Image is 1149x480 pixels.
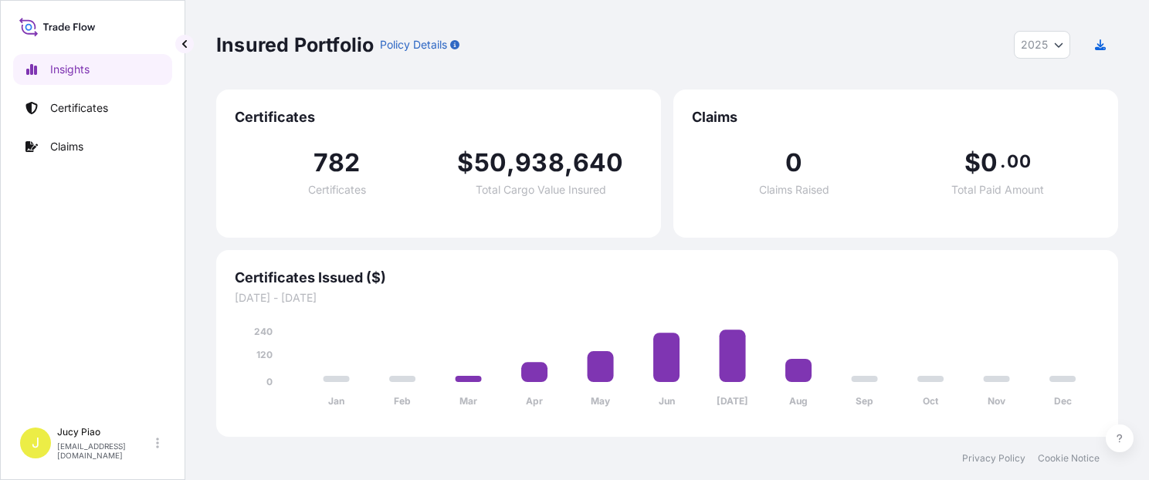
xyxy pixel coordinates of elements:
span: Claims [692,108,1100,127]
tspan: May [591,395,611,407]
p: Jucy Piao [57,426,153,438]
p: [EMAIL_ADDRESS][DOMAIN_NAME] [57,441,153,460]
span: 00 [1007,155,1030,167]
span: Total Cargo Value Insured [476,184,606,195]
tspan: Sep [856,395,873,407]
tspan: Jun [659,395,675,407]
tspan: 240 [254,326,273,337]
tspan: Apr [526,395,543,407]
span: $ [964,150,981,175]
span: . [1000,155,1005,167]
tspan: Jan [328,395,344,407]
p: Policy Details [380,37,447,52]
span: 782 [314,150,361,175]
span: 0 [981,150,998,175]
span: , [564,150,573,175]
span: 50 [474,150,507,175]
span: Certificates Issued ($) [235,269,1100,287]
span: 0 [785,150,802,175]
a: Certificates [13,93,172,123]
tspan: [DATE] [717,395,748,407]
a: Cookie Notice [1038,452,1100,465]
a: Insights [13,54,172,85]
tspan: Oct [923,395,939,407]
span: , [507,150,515,175]
span: [DATE] - [DATE] [235,290,1100,306]
button: Year Selector [1014,31,1070,59]
span: J [32,435,39,451]
tspan: Nov [988,395,1006,407]
tspan: Mar [459,395,477,407]
tspan: Aug [789,395,808,407]
span: Certificates [235,108,642,127]
span: 938 [515,150,564,175]
p: Claims [50,139,83,154]
span: $ [457,150,473,175]
span: 640 [573,150,624,175]
tspan: 0 [266,376,273,387]
span: Total Paid Amount [951,184,1044,195]
a: Privacy Policy [962,452,1025,465]
a: Claims [13,131,172,162]
tspan: Feb [394,395,411,407]
tspan: Dec [1054,395,1072,407]
p: Insured Portfolio [216,32,374,57]
p: Certificates [50,100,108,116]
span: Claims Raised [759,184,829,195]
span: Certificates [308,184,366,195]
tspan: 120 [256,349,273,360]
p: Insights [50,62,90,77]
span: 2025 [1021,37,1048,52]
